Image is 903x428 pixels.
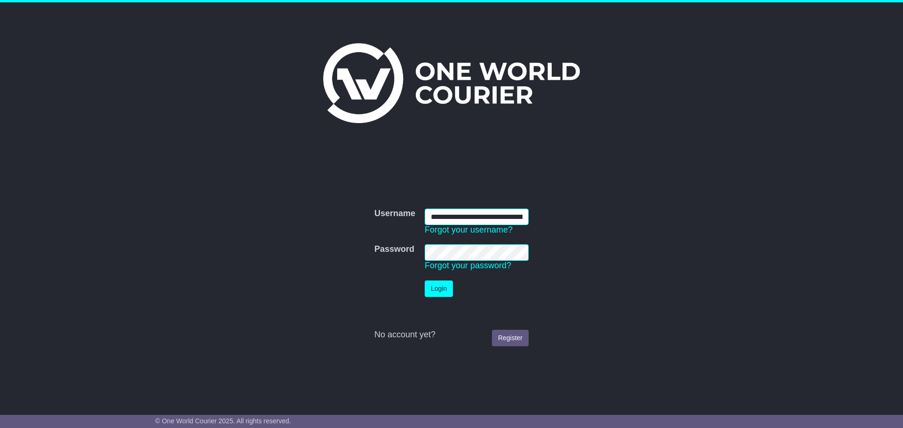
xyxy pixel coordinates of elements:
[425,225,513,234] a: Forgot your username?
[374,209,415,219] label: Username
[374,330,529,340] div: No account yet?
[425,261,511,270] a: Forgot your password?
[425,280,453,297] button: Login
[492,330,529,346] a: Register
[374,244,414,255] label: Password
[155,417,291,425] span: © One World Courier 2025. All rights reserved.
[323,43,580,123] img: One World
